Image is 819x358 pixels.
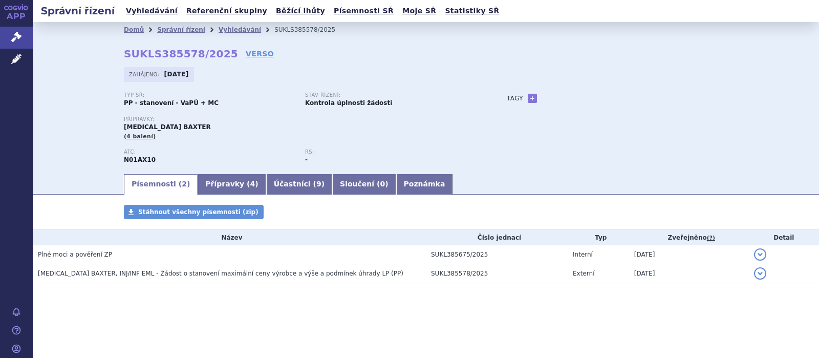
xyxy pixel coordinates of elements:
a: Vyhledávání [219,26,261,33]
a: Písemnosti (2) [124,174,198,195]
span: 9 [316,180,321,188]
button: detail [754,267,766,280]
span: Zahájeno: [129,70,161,78]
abbr: (?) [707,235,715,242]
a: Statistiky SŘ [442,4,502,18]
span: 4 [250,180,255,188]
span: [MEDICAL_DATA] BAXTER [124,123,211,131]
strong: [DATE] [164,71,189,78]
a: Běžící lhůty [273,4,328,18]
a: Domů [124,26,144,33]
strong: PROPOFOL [124,156,156,163]
p: Typ SŘ: [124,92,295,98]
button: detail [754,248,766,261]
th: Název [33,230,426,245]
span: Externí [573,270,594,277]
strong: PP - stanovení - VaPÚ + MC [124,99,219,107]
a: Stáhnout všechny písemnosti (zip) [124,205,264,219]
a: Účastníci (9) [266,174,332,195]
span: 0 [380,180,385,188]
a: VERSO [246,49,274,59]
h3: Tagy [507,92,523,104]
th: Detail [749,230,819,245]
th: Číslo jednací [426,230,568,245]
td: [DATE] [629,245,749,264]
td: SUKL385578/2025 [426,264,568,283]
p: RS: [305,149,476,155]
span: 2 [182,180,187,188]
a: Písemnosti SŘ [331,4,397,18]
a: Poznámka [396,174,453,195]
span: Interní [573,251,593,258]
p: Stav řízení: [305,92,476,98]
p: ATC: [124,149,295,155]
a: Moje SŘ [399,4,439,18]
td: SUKL385675/2025 [426,245,568,264]
li: SUKLS385578/2025 [274,22,349,37]
a: Vyhledávání [123,4,181,18]
strong: Kontrola úplnosti žádosti [305,99,392,107]
th: Zveřejněno [629,230,749,245]
td: [DATE] [629,264,749,283]
h2: Správní řízení [33,4,123,18]
span: PROPOFOL BAXTER, INJ/INF EML - Žádost o stanovení maximální ceny výrobce a výše a podmínek úhrady... [38,270,403,277]
a: Správní řízení [157,26,205,33]
a: Sloučení (0) [332,174,396,195]
span: (4 balení) [124,133,156,140]
a: + [528,94,537,103]
strong: SUKLS385578/2025 [124,48,238,60]
th: Typ [568,230,629,245]
p: Přípravky: [124,116,486,122]
span: Plné moci a pověření ZP [38,251,112,258]
a: Přípravky (4) [198,174,266,195]
a: Referenční skupiny [183,4,270,18]
strong: - [305,156,308,163]
span: Stáhnout všechny písemnosti (zip) [138,208,258,216]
